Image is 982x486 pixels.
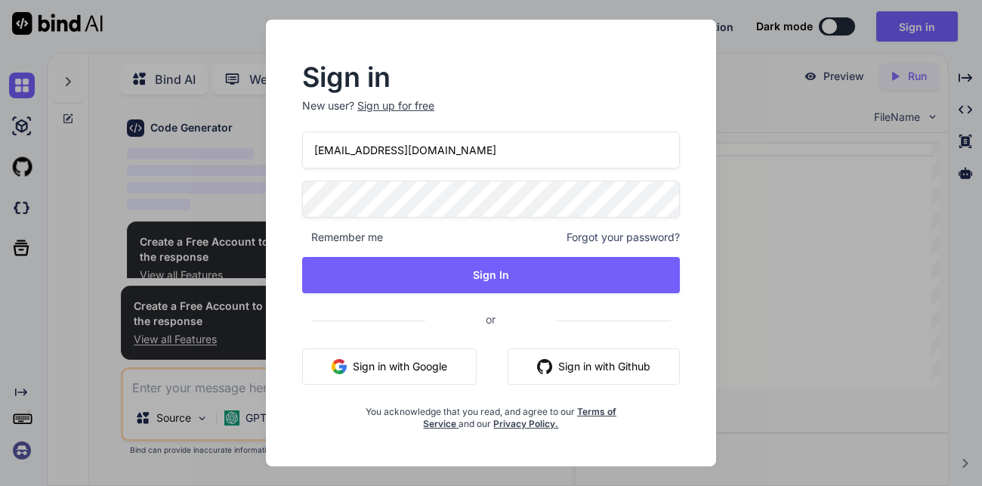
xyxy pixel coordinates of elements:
[567,230,680,245] span: Forgot your password?
[332,359,347,374] img: google
[423,406,616,429] a: Terms of Service
[302,65,680,89] h2: Sign in
[537,359,552,374] img: github
[365,397,616,430] div: You acknowledge that you read, and agree to our and our
[302,230,383,245] span: Remember me
[302,257,680,293] button: Sign In
[302,98,680,132] p: New user?
[302,348,477,385] button: Sign in with Google
[425,301,556,338] span: or
[357,98,434,113] div: Sign up for free
[302,132,680,169] input: Login or Email
[493,418,558,429] a: Privacy Policy.
[508,348,680,385] button: Sign in with Github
